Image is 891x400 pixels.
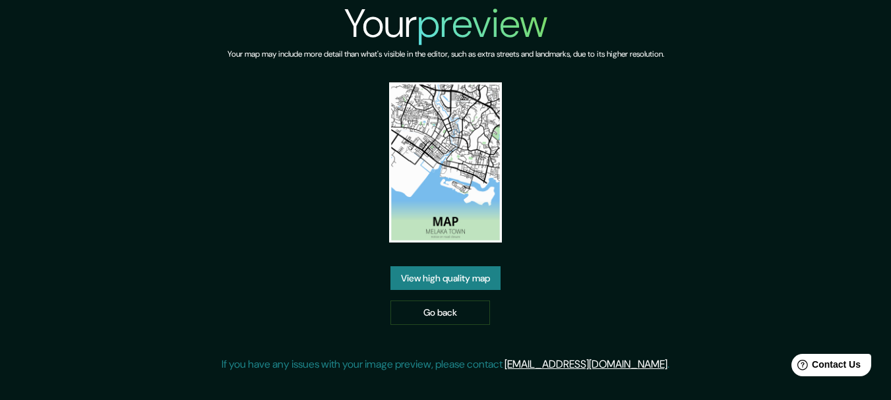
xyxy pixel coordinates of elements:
h6: Your map may include more detail than what's visible in the editor, such as extra streets and lan... [228,47,664,61]
a: View high quality map [390,266,501,291]
p: If you have any issues with your image preview, please contact . [222,357,669,372]
iframe: Help widget launcher [774,349,876,386]
a: Go back [390,300,490,325]
a: [EMAIL_ADDRESS][DOMAIN_NAME] [505,357,667,371]
img: created-map-preview [389,82,503,243]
